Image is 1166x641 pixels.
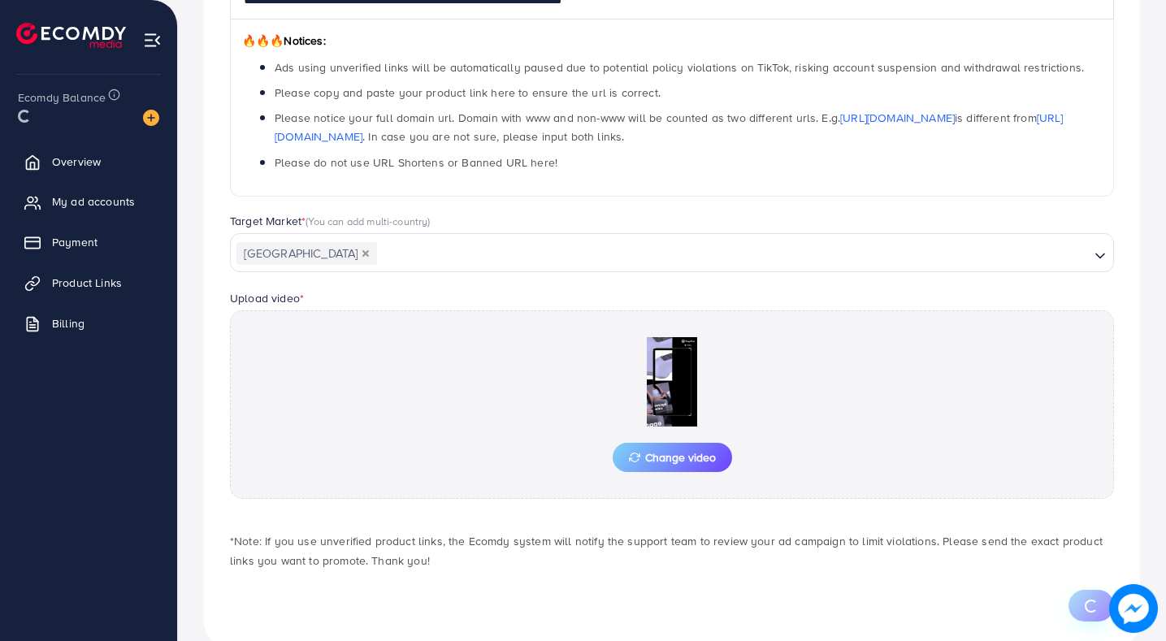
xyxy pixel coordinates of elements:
[591,337,753,427] img: Preview Image
[52,315,85,331] span: Billing
[230,531,1114,570] p: *Note: If you use unverified product links, the Ecomdy system will notify the support team to rev...
[52,234,98,250] span: Payment
[230,233,1114,272] div: Search for option
[143,31,162,50] img: menu
[1113,588,1154,629] img: image
[230,213,431,229] label: Target Market
[840,110,955,126] a: [URL][DOMAIN_NAME]
[242,32,284,49] span: 🔥🔥🔥
[230,290,304,306] label: Upload video
[52,154,101,170] span: Overview
[379,241,1088,266] input: Search for option
[275,84,661,101] span: Please copy and paste your product link here to ensure the url is correct.
[613,443,732,472] button: Change video
[275,110,1064,145] span: Please notice your full domain url. Domain with www and non-www will be counted as two different ...
[306,214,430,228] span: (You can add multi-country)
[52,275,122,291] span: Product Links
[12,145,165,178] a: Overview
[629,452,716,463] span: Change video
[16,23,126,48] img: logo
[18,89,106,106] span: Ecomdy Balance
[12,266,165,299] a: Product Links
[143,110,159,126] img: image
[242,32,326,49] span: Notices:
[12,185,165,218] a: My ad accounts
[275,59,1084,76] span: Ads using unverified links will be automatically paused due to potential policy violations on Tik...
[52,193,135,210] span: My ad accounts
[12,226,165,258] a: Payment
[362,249,370,258] button: Deselect United Arab Emirates
[275,154,557,171] span: Please do not use URL Shortens or Banned URL here!
[236,242,377,265] span: [GEOGRAPHIC_DATA]
[12,307,165,340] a: Billing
